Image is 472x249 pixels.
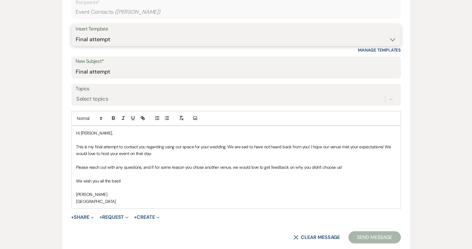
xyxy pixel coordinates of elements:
a: Manage Templates [358,47,401,53]
button: Create [134,215,159,220]
button: Share [71,215,94,220]
div: Select topics [77,95,108,103]
p: Hi [PERSON_NAME], [76,130,396,136]
button: Clear message [294,235,340,240]
label: New Subject* [76,57,396,66]
p: Please reach out with any questions, and if for some reason you chose another venue, we would lov... [76,164,396,171]
span: + [71,215,74,220]
button: Request [99,215,128,220]
span: + [99,215,102,220]
p: We wish you all the best! [76,178,396,184]
span: ( [PERSON_NAME] ) [115,8,160,16]
span: + [134,215,137,220]
p: This is my final attempt to contact you regarding using our space for your wedding. We are sad to... [76,143,396,157]
div: Event Contacts [76,6,396,18]
p: [PERSON_NAME] [76,191,396,198]
div: Insert Template [76,25,396,34]
p: [GEOGRAPHIC_DATA] [76,198,396,205]
button: Send Message [348,231,401,244]
label: Topics [76,85,396,93]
